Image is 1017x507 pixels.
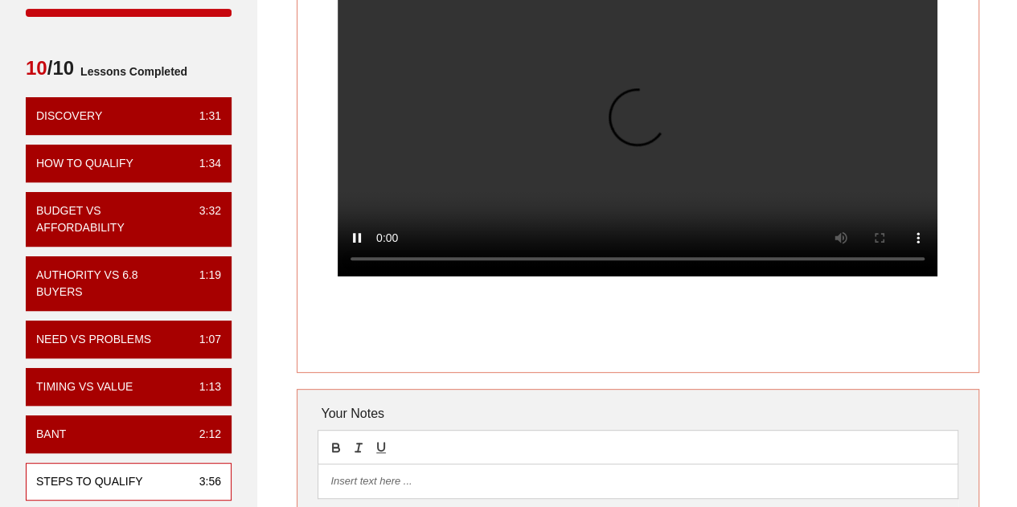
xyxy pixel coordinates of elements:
[187,267,221,301] div: 1:19
[36,155,133,172] div: How To Qualify
[36,426,66,443] div: BANT
[187,202,221,236] div: 3:32
[36,378,133,395] div: Timing vs Value
[36,473,143,490] div: Steps to Qualify
[26,57,47,79] span: 10
[36,331,151,348] div: Need vs Problems
[187,426,221,443] div: 2:12
[318,398,958,430] div: Your Notes
[26,55,74,88] span: /10
[187,331,221,348] div: 1:07
[36,267,187,301] div: Authority vs 6.8 Buyers
[187,378,221,395] div: 1:13
[187,473,221,490] div: 3:56
[187,108,221,125] div: 1:31
[36,108,102,125] div: Discovery
[74,55,187,88] span: Lessons Completed
[187,155,221,172] div: 1:34
[36,202,187,236] div: Budget vs Affordability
